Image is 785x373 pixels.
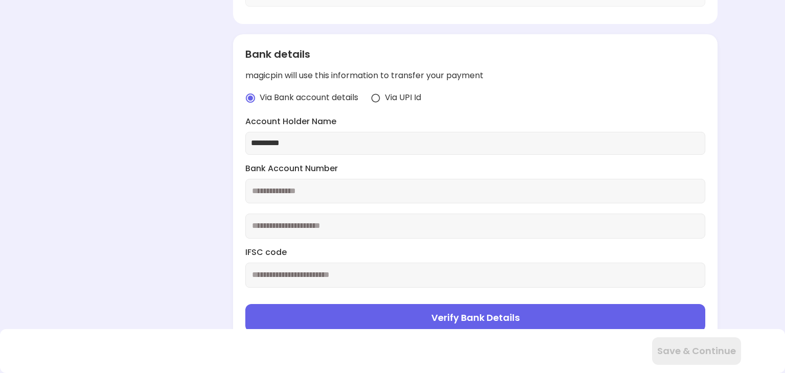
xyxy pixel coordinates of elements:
[245,304,705,332] button: Verify Bank Details
[652,337,741,365] button: Save & Continue
[260,92,358,104] span: Via Bank account details
[245,70,705,82] div: magicpin will use this information to transfer your payment
[245,163,705,175] label: Bank Account Number
[245,93,256,103] img: radio
[245,247,705,259] label: IFSC code
[245,116,705,128] label: Account Holder Name
[245,46,705,62] div: Bank details
[385,92,421,104] span: Via UPI Id
[371,93,381,103] img: radio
